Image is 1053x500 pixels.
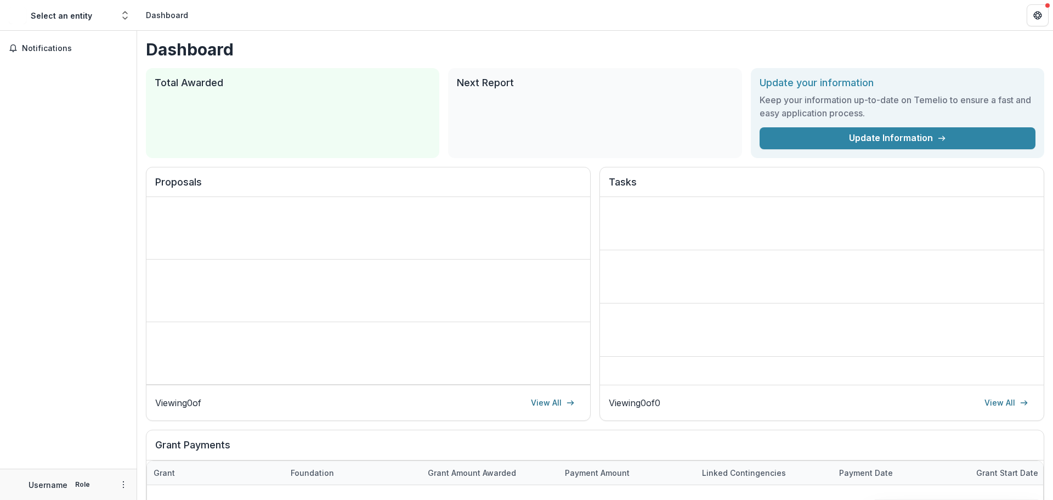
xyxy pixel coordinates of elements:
a: View All [978,394,1035,412]
p: Viewing 0 of [155,396,201,409]
div: Select an entity [31,10,92,21]
p: Role [72,480,93,490]
div: Dashboard [146,9,188,21]
button: Notifications [4,40,132,57]
h2: Grant Payments [155,439,1035,460]
span: Notifications [22,44,128,53]
h2: Update your information [760,77,1035,89]
h2: Next Report [457,77,733,89]
button: More [117,478,130,491]
p: Username [29,479,67,491]
a: View All [524,394,581,412]
p: Viewing 0 of 0 [609,396,660,409]
h3: Keep your information up-to-date on Temelio to ensure a fast and easy application process. [760,93,1035,120]
h1: Dashboard [146,40,1044,59]
button: Get Help [1027,4,1049,26]
nav: breadcrumb [141,7,193,23]
h2: Tasks [609,176,1035,197]
a: Update Information [760,127,1035,149]
h2: Proposals [155,176,581,197]
h2: Total Awarded [155,77,431,89]
button: Open entity switcher [117,4,133,26]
